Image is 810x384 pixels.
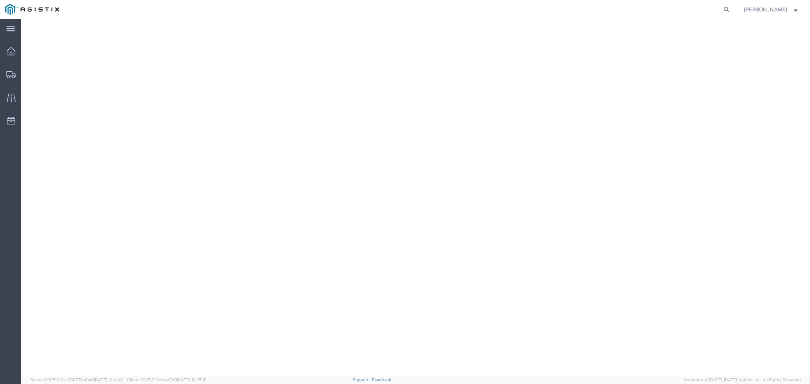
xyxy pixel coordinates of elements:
button: [PERSON_NAME] [744,5,800,14]
span: Andy Schwimmer [744,5,787,14]
span: Client: 2025.21.0-faee749 [127,378,207,382]
span: Copyright © [DATE]-[DATE] Agistix Inc., All Rights Reserved [684,377,801,383]
img: logo [5,4,59,15]
a: Support [353,378,372,382]
iframe: FS Legacy Container [21,19,810,376]
span: [DATE] 10:25:10 [177,378,207,382]
span: [DATE] 10:41:40 [94,378,123,382]
a: Feedback [372,378,391,382]
span: Server: 2025.21.0-c63077040a8 [30,378,123,382]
